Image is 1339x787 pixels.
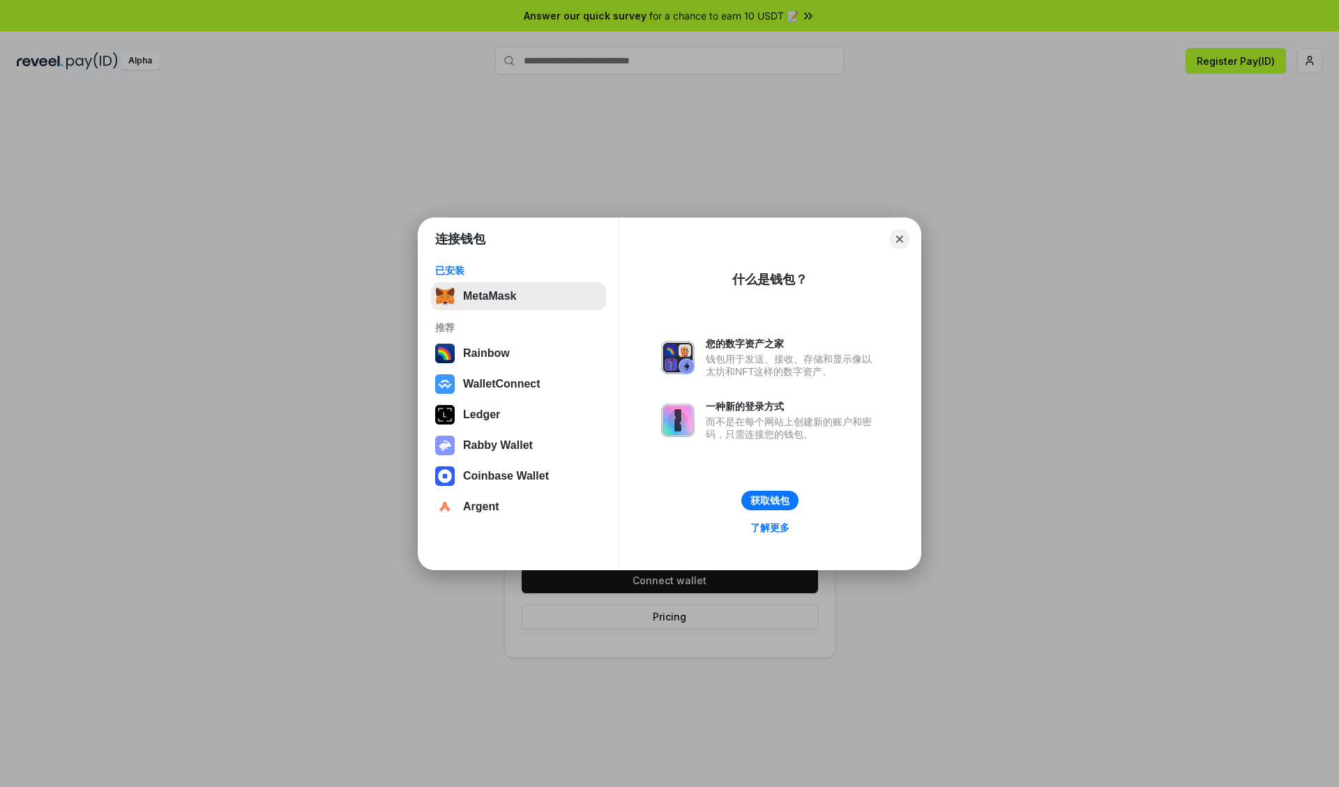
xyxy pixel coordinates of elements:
[435,497,455,517] img: svg+xml,%3Csvg%20width%3D%2228%22%20height%3D%2228%22%20viewBox%3D%220%200%2028%2028%22%20fill%3D...
[435,344,455,363] img: svg+xml,%3Csvg%20width%3D%22120%22%20height%3D%22120%22%20viewBox%3D%220%200%20120%20120%22%20fil...
[706,400,879,413] div: 一种新的登录方式
[435,374,455,394] img: svg+xml,%3Csvg%20width%3D%2228%22%20height%3D%2228%22%20viewBox%3D%220%200%2028%2028%22%20fill%3D...
[435,466,455,486] img: svg+xml,%3Csvg%20width%3D%2228%22%20height%3D%2228%22%20viewBox%3D%220%200%2028%2028%22%20fill%3D...
[435,231,485,247] h1: 连接钱包
[706,415,879,441] div: 而不是在每个网站上创建新的账户和密码，只需连接您的钱包。
[706,337,879,350] div: 您的数字资产之家
[435,286,455,306] img: svg+xml,%3Csvg%20fill%3D%22none%22%20height%3D%2233%22%20viewBox%3D%220%200%2035%2033%22%20width%...
[431,493,606,521] button: Argent
[750,521,789,534] div: 了解更多
[431,282,606,310] button: MetaMask
[750,494,789,507] div: 获取钱包
[463,408,500,421] div: Ledger
[890,229,909,249] button: Close
[463,470,549,482] div: Coinbase Wallet
[463,501,499,513] div: Argent
[463,378,540,390] div: WalletConnect
[435,264,602,277] div: 已安装
[435,321,602,334] div: 推荐
[741,491,799,510] button: 获取钱包
[742,519,798,537] a: 了解更多
[431,462,606,490] button: Coinbase Wallet
[431,431,606,459] button: Rabby Wallet
[661,404,695,437] img: svg+xml,%3Csvg%20xmlns%3D%22http%3A%2F%2Fwww.w3.org%2F2000%2Fsvg%22%20fill%3D%22none%22%20viewBox...
[732,271,808,288] div: 什么是钱包？
[463,439,533,452] div: Rabby Wallet
[435,436,455,455] img: svg+xml,%3Csvg%20xmlns%3D%22http%3A%2F%2Fwww.w3.org%2F2000%2Fsvg%22%20fill%3D%22none%22%20viewBox...
[431,339,606,367] button: Rainbow
[435,405,455,425] img: svg+xml,%3Csvg%20xmlns%3D%22http%3A%2F%2Fwww.w3.org%2F2000%2Fsvg%22%20width%3D%2228%22%20height%3...
[463,290,516,303] div: MetaMask
[661,341,695,374] img: svg+xml,%3Csvg%20xmlns%3D%22http%3A%2F%2Fwww.w3.org%2F2000%2Fsvg%22%20fill%3D%22none%22%20viewBox...
[431,401,606,429] button: Ledger
[706,353,879,378] div: 钱包用于发送、接收、存储和显示像以太坊和NFT这样的数字资产。
[431,370,606,398] button: WalletConnect
[463,347,510,360] div: Rainbow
